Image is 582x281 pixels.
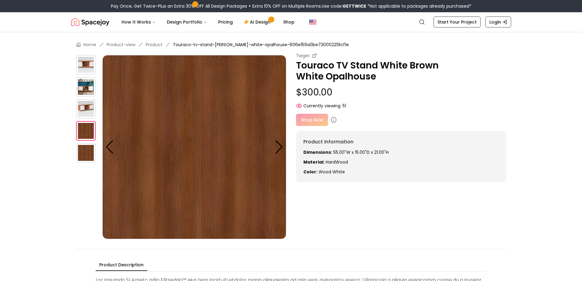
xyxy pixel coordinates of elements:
[102,55,286,239] img: https://storage.googleapis.com/spacejoy-main/assets/606e159a0be730002219cf1e/product_0_995ek4hhadd
[162,16,212,28] button: Design Portfolio
[326,159,348,165] span: HardWood
[173,42,349,48] span: Touraco-tv-stand-[PERSON_NAME]-white-opalhouse-606e159a0be730002219cf1e
[107,42,135,48] a: Product-view
[111,3,471,9] div: Pay Once, Get Twice-Plus an Extra 30% OFF All Design Packages + Extra 10% OFF on Multiple Rooms.
[303,159,324,165] strong: Material:
[296,60,506,82] p: Touraco TV Stand White Brown White Opalhouse
[83,42,96,48] a: Home
[117,16,299,28] nav: Main
[322,3,366,9] span: Use code:
[146,42,163,48] a: Product
[485,17,511,28] a: Login
[76,42,506,48] nav: breadcrumb
[96,259,147,271] button: Product Description
[76,143,96,163] img: https://storage.googleapis.com/spacejoy-main/assets/606e159a0be730002219cf1e/product_0_opk5o7ikd1nc
[71,16,109,28] a: Spacejoy
[303,138,499,146] h6: Product Information
[366,3,471,9] span: *Not applicable to packages already purchased*
[296,53,310,59] small: Target
[71,16,109,28] img: Spacejoy Logo
[71,12,511,32] nav: Global
[76,55,96,75] img: https://storage.googleapis.com/spacejoy-main/assets/606e159a0be730002219cf1e/product_0_5mi100ggnf9a
[434,17,481,28] a: Start Your Project
[303,103,341,109] span: Currently viewing:
[239,16,277,28] a: AI Design
[319,169,345,175] span: wood white
[303,149,499,155] p: 55.00"W x 15.00"D x 21.00"H
[342,103,346,109] span: 51
[213,16,238,28] a: Pricing
[278,16,299,28] a: Shop
[296,87,506,98] p: $300.00
[117,16,161,28] button: How It Works
[76,99,96,119] img: https://storage.googleapis.com/spacejoy-main/assets/606e159a0be730002219cf1e/product_2_fpane239ka2
[76,77,96,97] img: https://storage.googleapis.com/spacejoy-main/assets/606e159a0be730002219cf1e/product_1_hg61cckdelk
[76,121,96,141] img: https://storage.googleapis.com/spacejoy-main/assets/606e159a0be730002219cf1e/product_0_995ek4hhadd
[303,149,332,155] strong: Dimensions:
[303,169,317,175] strong: Color:
[309,18,317,26] img: United States
[342,3,366,9] b: GETTWICE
